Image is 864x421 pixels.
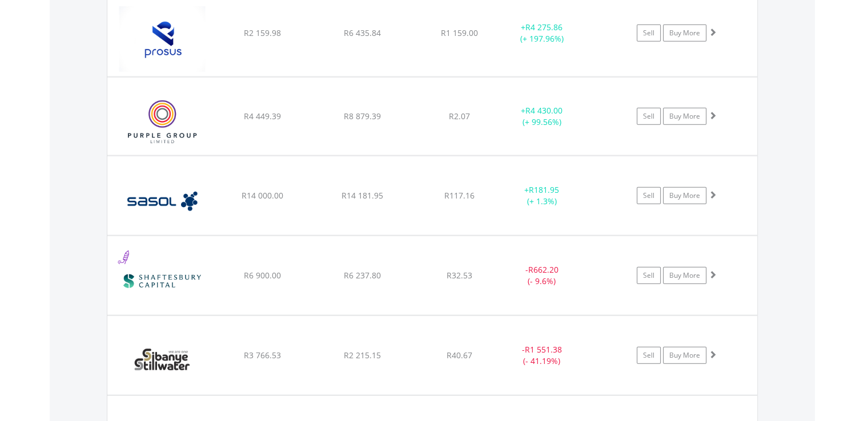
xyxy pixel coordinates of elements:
span: R2 215.15 [344,350,381,361]
a: Sell [637,108,661,125]
a: Sell [637,25,661,42]
img: EQU.ZA.PPE.png [113,92,211,153]
div: + (+ 197.96%) [499,22,585,44]
div: + (+ 1.3%) [499,184,585,207]
img: EQU.ZA.SOL.png [113,171,211,232]
span: R2 159.98 [244,27,281,38]
span: R6 237.80 [344,270,381,281]
img: EQU.ZA.SHC.png [113,250,211,312]
span: R6 900.00 [244,270,281,281]
span: R14 000.00 [242,190,283,201]
span: R4 430.00 [525,105,562,116]
span: R32.53 [447,270,472,281]
span: R4 275.86 [525,22,562,33]
span: R6 435.84 [344,27,381,38]
a: Sell [637,187,661,204]
span: R4 449.39 [244,111,281,122]
span: R3 766.53 [244,350,281,361]
img: EQU.ZA.PRX.png [113,5,211,73]
span: R1 159.00 [441,27,478,38]
a: Sell [637,267,661,284]
span: R662.20 [528,264,558,275]
a: Buy More [663,267,706,284]
div: - (- 41.19%) [499,344,585,367]
a: Sell [637,347,661,364]
span: R40.67 [447,350,472,361]
div: + (+ 99.56%) [499,105,585,128]
span: R14 181.95 [341,190,383,201]
div: - (- 9.6%) [499,264,585,287]
a: Buy More [663,187,706,204]
a: Buy More [663,108,706,125]
span: R181.95 [529,184,559,195]
span: R117.16 [444,190,475,201]
span: R8 879.39 [344,111,381,122]
span: R2.07 [449,111,470,122]
span: R1 551.38 [525,344,562,355]
a: Buy More [663,25,706,42]
img: EQU.ZA.SSW.png [113,330,211,392]
a: Buy More [663,347,706,364]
